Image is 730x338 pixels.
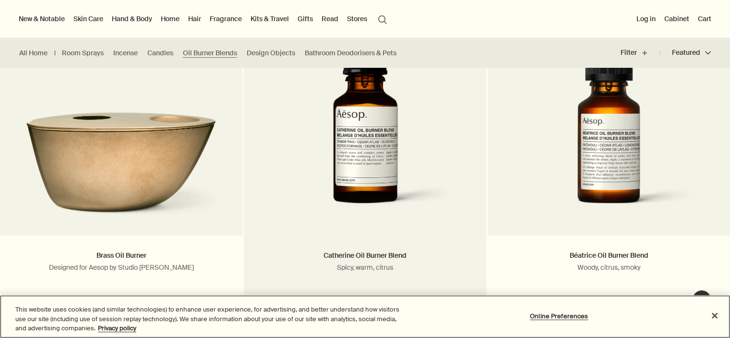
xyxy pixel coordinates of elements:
a: Cabinet [662,13,691,25]
button: New & Notable [17,13,67,25]
a: More information about your privacy, opens in a new tab [98,324,136,332]
div: This website uses cookies (and similar technologies) to enhance user experience, for advertising,... [15,305,402,333]
a: Candles [147,49,173,58]
a: Béatrice Oil Burner Blend [570,251,648,260]
img: Brass Oil Burner [14,91,228,221]
img: Beatrice Oil Burner Blend in amber glass bottle [518,43,700,221]
button: Open search [374,10,391,28]
a: Read [320,13,340,25]
button: Close [704,305,725,326]
a: Skin Care [72,13,105,25]
button: Cart [696,13,713,25]
button: Live Assistance [692,290,711,309]
a: Beatrice Oil Burner Blend in amber glass bottle [488,43,730,236]
button: Online Preferences, Opens the preference center dialog [529,306,589,325]
p: Designed for Aesop by Studio [PERSON_NAME] [14,263,228,272]
a: Brass Oil Burner [96,251,146,260]
button: Filter [621,41,660,64]
a: Hair [186,13,203,25]
a: Room Sprays [62,49,104,58]
a: Oil Burner Blends [183,49,237,58]
button: Log in [634,13,658,25]
p: Spicy, warm, citrus [258,263,472,272]
a: Catherine Oil Burner Blend in amber glass bottle [244,43,486,236]
a: Gifts [296,13,315,25]
a: Kits & Travel [249,13,291,25]
a: Bathroom Deodorisers & Pets [305,49,396,58]
img: Catherine Oil Burner Blend in amber glass bottle [274,43,456,221]
p: Woody, citrus, smoky [502,263,716,272]
button: Featured [660,41,711,64]
a: Incense [113,49,138,58]
a: Design Objects [247,49,295,58]
a: Hand & Body [110,13,154,25]
a: Fragrance [208,13,244,25]
button: Stores [345,13,369,25]
a: Catherine Oil Burner Blend [323,251,407,260]
a: All Home [19,49,48,58]
a: Home [159,13,181,25]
